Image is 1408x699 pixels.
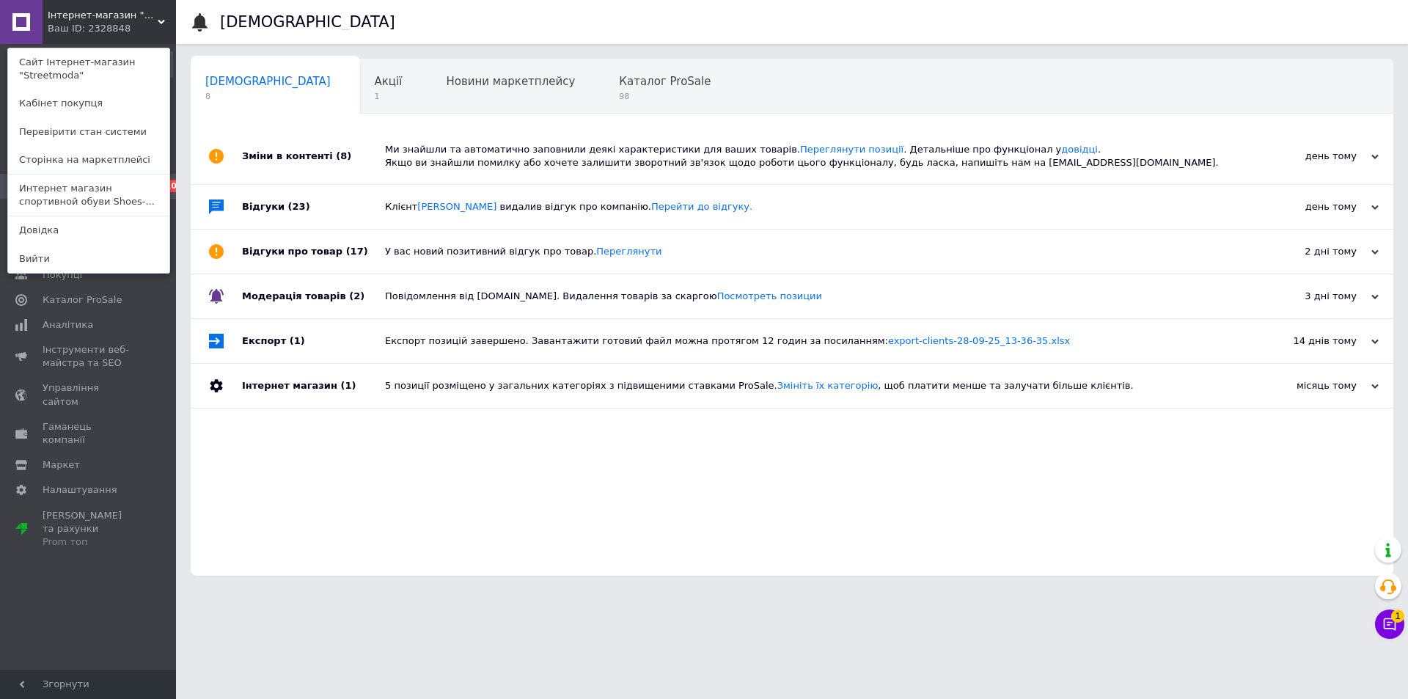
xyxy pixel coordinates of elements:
a: export-clients-28-09-25_13-36-35.xlsx [888,335,1070,346]
span: Новини маркетплейсу [446,75,575,88]
div: Ми знайшли та автоматично заповнили деякі характеристики для ваших товарів. . Детальніше про функ... [385,143,1232,169]
h1: [DEMOGRAPHIC_DATA] [220,13,395,31]
span: Акції [375,75,403,88]
div: Зміни в контенті [242,128,385,184]
div: У вас новий позитивний відгук про товар. [385,245,1232,258]
span: 98 [619,91,711,102]
div: Повідомлення від [DOMAIN_NAME]. Видалення товарів за скаргою [385,290,1232,303]
span: (23) [288,201,310,212]
span: Гаманець компанії [43,420,136,447]
div: 14 днів тому [1232,334,1379,348]
div: Prom топ [43,535,136,549]
div: 5 позиції розміщено у загальних категоріях з підвищеними ставками ProSale. , щоб платити менше та... [385,379,1232,392]
div: Ваш ID: 2328848 [48,22,109,35]
span: Маркет [43,458,80,472]
div: 3 дні тому [1232,290,1379,303]
span: 8 [205,91,331,102]
a: Посмотреть позиции [717,290,822,301]
span: Каталог ProSale [43,293,122,307]
div: 2 дні тому [1232,245,1379,258]
span: Налаштування [43,483,117,497]
span: (8) [336,150,351,161]
div: Відгуки про товар [242,230,385,274]
span: [DEMOGRAPHIC_DATA] [205,75,331,88]
span: (1) [340,380,356,391]
div: день тому [1232,150,1379,163]
span: (1) [290,335,305,346]
span: 1 [375,91,403,102]
span: 10 [164,180,180,192]
span: [PERSON_NAME] та рахунки [43,509,136,549]
a: Переглянути [596,246,661,257]
span: Інтернет-магазин "Streetmoda" [48,9,158,22]
a: Перейти до відгуку. [651,201,752,212]
button: Чат з покупцем1 [1375,610,1404,639]
a: Змініть їх категорію [777,380,879,391]
a: Вийти [8,245,169,273]
span: 1 [1391,610,1404,623]
span: (2) [349,290,364,301]
span: Управління сайтом [43,381,136,408]
span: (17) [346,246,368,257]
span: Аналітика [43,318,93,332]
div: місяць тому [1232,379,1379,392]
a: довідці [1061,144,1098,155]
div: день тому [1232,200,1379,213]
span: Покупці [43,268,82,282]
a: Сайт Інтернет-магазин "Streetmoda" [8,48,169,89]
a: Переглянути позиції [800,144,903,155]
span: Клієнт [385,201,752,212]
a: Кабінет покупця [8,89,169,117]
div: Експорт позицій завершено. Завантажити готовий файл можна протягом 12 годин за посиланням: [385,334,1232,348]
div: Відгуки [242,185,385,229]
div: Експорт [242,319,385,363]
span: Інструменти веб-майстра та SEO [43,343,136,370]
span: видалив відгук про компанію. [500,201,753,212]
a: Сторінка на маркетплейсі [8,146,169,174]
a: Интернет магазин спортивной обуви Shoes-... [8,175,169,216]
a: Перевірити стан системи [8,118,169,146]
a: [PERSON_NAME] [417,201,496,212]
span: Каталог ProSale [619,75,711,88]
div: Модерація товарів [242,274,385,318]
a: Довідка [8,216,169,244]
div: Інтернет магазин [242,364,385,408]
